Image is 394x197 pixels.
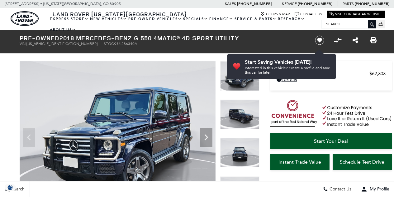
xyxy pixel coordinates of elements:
a: [PHONE_NUMBER] [298,1,332,6]
a: Pre-Owned Vehicles [128,13,183,24]
a: Land Rover [US_STATE][GEOGRAPHIC_DATA] [49,10,191,18]
a: EXPRESS STORE [49,13,89,24]
span: Start Your Deal [314,138,348,144]
a: Start Your Deal [270,133,392,149]
a: Visit Our Jaguar Website [330,12,382,17]
a: [PHONE_NUMBER] [355,1,389,6]
a: Instant Trade Value [270,154,330,170]
div: Next [200,128,212,147]
span: Retailer Selling Price [277,71,369,76]
span: Parts [343,2,354,6]
nav: Main Navigation [49,13,321,35]
a: Retailer Selling Price $62,303 [277,71,386,76]
a: Hours & Map [260,12,290,17]
a: Specials [183,13,209,24]
span: Instant Trade Value [278,159,321,165]
button: Save vehicle [313,35,326,45]
a: Finance [209,13,234,24]
span: VIN: [20,42,26,46]
a: land-rover [11,11,39,26]
span: Service [282,2,297,6]
span: $62,303 [369,71,386,76]
span: Stock: [104,42,117,46]
span: [US_VEHICLE_IDENTIFICATION_NUMBER] [26,42,97,46]
button: Open user profile menu [356,181,394,197]
img: Used 2018 designo Mystic Blue Metallic Mercedes-Benz G 550 image 1 [220,61,259,91]
span: Schedule Test Drive [340,159,384,165]
img: Used 2018 designo Mystic Blue Metallic Mercedes-Benz G 550 image 3 [220,138,259,168]
a: [STREET_ADDRESS] • [US_STATE][GEOGRAPHIC_DATA], CO 80905 [5,2,121,6]
span: Land Rover [US_STATE][GEOGRAPHIC_DATA] [53,10,187,18]
strong: Pre-Owned [20,34,59,42]
img: Opt-Out Icon [3,184,17,191]
a: About Us [49,24,77,35]
img: Land Rover [11,11,39,26]
a: Contact Us [295,12,322,17]
span: My Profile [367,187,389,192]
img: Used 2018 designo Mystic Blue Metallic Mercedes-Benz G 550 image 2 [220,100,259,129]
span: Contact Us [328,187,351,192]
span: UL286340A [117,42,137,46]
a: Schedule Test Drive [333,154,392,170]
input: Search [321,20,376,28]
a: [PHONE_NUMBER] [237,1,272,6]
section: Click to Open Cookie Consent Modal [3,184,17,191]
a: Service & Parts [234,13,277,24]
span: Sales [225,2,236,6]
a: Details [277,76,386,82]
a: Share this Pre-Owned 2018 Mercedes-Benz G 550 4MATIC® 4D Sport Utility [353,37,358,44]
h1: 2018 Mercedes-Benz G 550 4MATIC® 4D Sport Utility [20,35,305,42]
a: Print this Pre-Owned 2018 Mercedes-Benz G 550 4MATIC® 4D Sport Utility [370,37,377,44]
button: Compare vehicle [333,36,342,45]
a: Research [277,13,306,24]
a: New Vehicles [89,13,128,24]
